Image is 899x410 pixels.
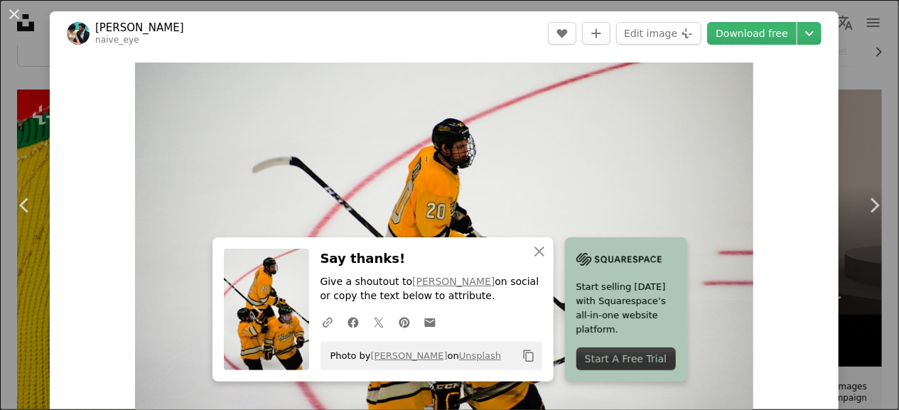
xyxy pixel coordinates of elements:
span: Photo by on [323,345,502,367]
h3: Say thanks! [321,249,542,269]
a: Share over email [417,308,443,336]
a: [PERSON_NAME] [95,21,184,35]
button: Like [548,22,576,45]
button: Copy to clipboard [517,344,541,368]
img: Go to Lynda Sanchez's profile [67,22,90,45]
a: Next [849,137,899,274]
a: Start selling [DATE] with Squarespace’s all-in-one website platform.Start A Free Trial [565,237,687,382]
button: Add to Collection [582,22,610,45]
a: Share on Pinterest [392,308,417,336]
button: Choose download size [797,22,822,45]
a: [PERSON_NAME] [371,350,448,361]
a: [PERSON_NAME] [412,276,495,287]
a: Share on Twitter [366,308,392,336]
a: Unsplash [459,350,501,361]
p: Give a shoutout to on social or copy the text below to attribute. [321,275,542,303]
a: Download free [707,22,797,45]
span: Start selling [DATE] with Squarespace’s all-in-one website platform. [576,280,676,337]
a: Share on Facebook [340,308,366,336]
button: Edit image [616,22,701,45]
div: Start A Free Trial [576,347,676,370]
img: file-1705255347840-230a6ab5bca9image [576,249,662,270]
a: naive_eye [95,35,139,45]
